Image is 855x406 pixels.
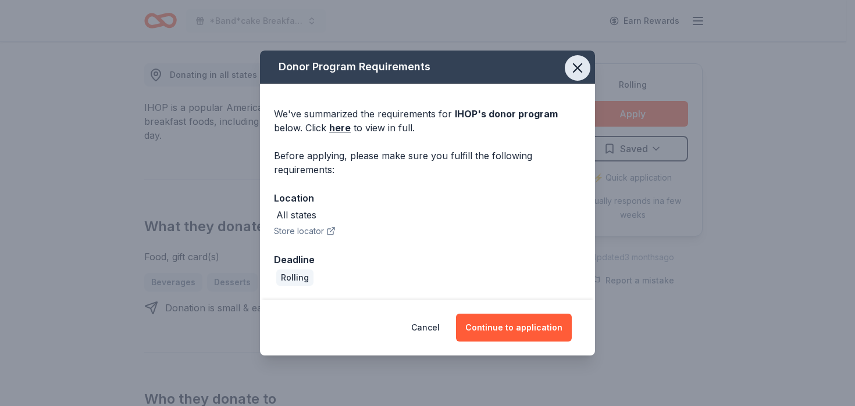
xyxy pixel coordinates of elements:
button: Cancel [411,314,440,342]
div: All states [276,208,316,222]
div: Location [274,191,581,206]
div: Deadline [274,252,581,267]
button: Store locator [274,224,336,238]
button: Continue to application [456,314,572,342]
a: here [329,121,351,135]
div: We've summarized the requirements for below. Click to view in full. [274,107,581,135]
div: Donor Program Requirements [260,51,595,84]
span: IHOP 's donor program [455,108,558,120]
div: Rolling [276,270,313,286]
div: Before applying, please make sure you fulfill the following requirements: [274,149,581,177]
